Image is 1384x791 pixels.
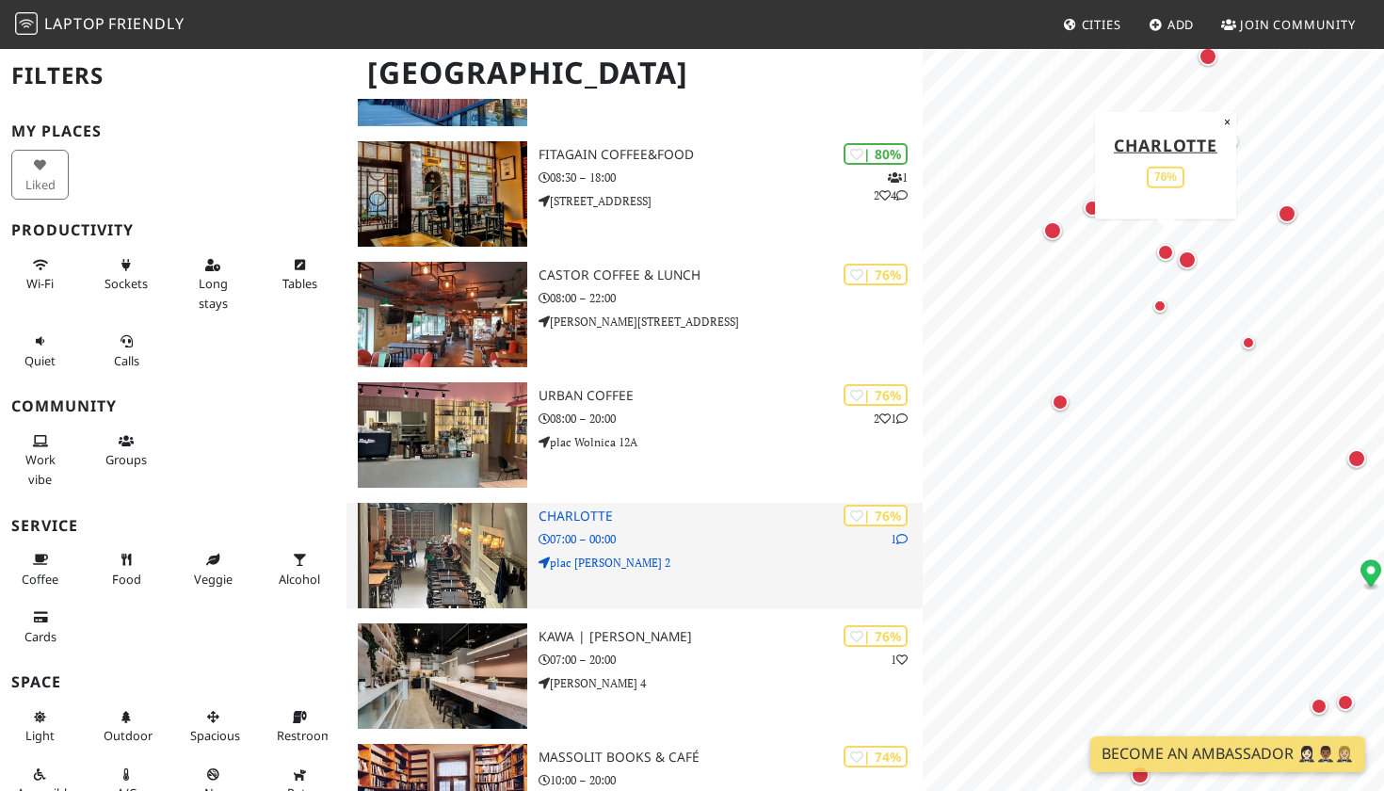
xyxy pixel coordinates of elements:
[1147,166,1184,187] div: 76%
[11,673,335,691] h3: Space
[11,326,69,376] button: Quiet
[539,388,923,404] h3: Urban Coffee
[358,382,527,488] img: Urban Coffee
[539,674,923,692] p: [PERSON_NAME] 4
[1055,8,1129,41] a: Cities
[1149,295,1171,317] div: Map marker
[539,750,923,766] h3: Massolit Books & Café
[844,143,908,165] div: | 80%
[1195,43,1221,70] div: Map marker
[539,771,923,789] p: 10:00 – 20:00
[874,410,908,428] p: 2 1
[1048,390,1072,414] div: Map marker
[1080,196,1104,220] div: Map marker
[874,169,908,204] p: 1 2 4
[346,262,924,367] a: Castor Coffee & Lunch | 76% Castor Coffee & Lunch 08:00 – 22:00 [PERSON_NAME][STREET_ADDRESS]
[844,384,908,406] div: | 76%
[271,544,329,594] button: Alcohol
[844,505,908,526] div: | 76%
[1141,8,1202,41] a: Add
[114,352,139,369] span: Video/audio calls
[190,727,240,744] span: Spacious
[11,426,69,494] button: Work vibe
[346,141,924,247] a: Fitagain Coffee&Food | 80% 124 Fitagain Coffee&Food 08:30 – 18:00 [STREET_ADDRESS]
[539,267,923,283] h3: Castor Coffee & Lunch
[11,602,69,652] button: Cards
[11,221,335,239] h3: Productivity
[11,397,335,415] h3: Community
[1153,240,1178,265] div: Map marker
[539,433,923,451] p: plac Wolnica 12A
[539,508,923,525] h3: Charlotte
[24,628,56,645] span: Credit cards
[1174,247,1200,273] div: Map marker
[15,12,38,35] img: LaptopFriendly
[1237,331,1260,354] div: Map marker
[539,289,923,307] p: 08:00 – 22:00
[1082,16,1121,33] span: Cities
[346,382,924,488] a: Urban Coffee | 76% 21 Urban Coffee 08:00 – 20:00 plac Wolnica 12A
[25,727,55,744] span: Natural light
[24,352,56,369] span: Quiet
[22,571,58,588] span: Coffee
[98,250,155,299] button: Sockets
[1090,736,1365,772] a: Become an Ambassador 🤵🏻‍♀️🤵🏾‍♂️🤵🏼‍♀️
[1127,762,1153,788] div: Map marker
[1344,445,1370,472] div: Map marker
[891,530,908,548] p: 1
[185,702,242,751] button: Spacious
[105,275,148,292] span: Power sockets
[358,623,527,729] img: kawa | Romanowicza
[346,503,924,608] a: Charlotte | 76% 1 Charlotte 07:00 – 00:00 plac [PERSON_NAME] 2
[1274,201,1300,227] div: Map marker
[1167,16,1195,33] span: Add
[539,629,923,645] h3: kawa | [PERSON_NAME]
[25,451,56,487] span: People working
[352,47,920,99] h1: [GEOGRAPHIC_DATA]
[1114,133,1217,155] a: Charlotte
[11,702,69,751] button: Light
[844,264,908,285] div: | 76%
[11,122,335,140] h3: My Places
[358,503,527,608] img: Charlotte
[11,250,69,299] button: Wi-Fi
[98,544,155,594] button: Food
[1333,690,1358,715] div: Map marker
[844,625,908,647] div: | 76%
[1360,559,1381,590] div: Map marker
[358,262,527,367] img: Castor Coffee & Lunch
[98,426,155,476] button: Groups
[282,275,317,292] span: Work-friendly tables
[1214,8,1363,41] a: Join Community
[15,8,185,41] a: LaptopFriendly LaptopFriendly
[271,250,329,299] button: Tables
[185,544,242,594] button: Veggie
[539,410,923,428] p: 08:00 – 20:00
[279,571,320,588] span: Alcohol
[539,530,923,548] p: 07:00 – 00:00
[539,313,923,331] p: [PERSON_NAME][STREET_ADDRESS]
[1218,111,1236,132] button: Close popup
[1307,694,1331,718] div: Map marker
[11,517,335,535] h3: Service
[539,192,923,210] p: [STREET_ADDRESS]
[105,451,147,468] span: Group tables
[11,47,335,105] h2: Filters
[891,651,908,669] p: 1
[185,250,242,318] button: Long stays
[98,702,155,751] button: Outdoor
[346,623,924,729] a: kawa | Romanowicza | 76% 1 kawa | [PERSON_NAME] 07:00 – 20:00 [PERSON_NAME] 4
[1039,218,1066,244] div: Map marker
[104,727,153,744] span: Outdoor area
[358,141,527,247] img: Fitagain Coffee&Food
[112,571,141,588] span: Food
[271,702,329,751] button: Restroom
[539,651,923,669] p: 07:00 – 20:00
[194,571,233,588] span: Veggie
[11,544,69,594] button: Coffee
[539,147,923,163] h3: Fitagain Coffee&Food
[44,13,105,34] span: Laptop
[539,169,923,186] p: 08:30 – 18:00
[108,13,184,34] span: Friendly
[277,727,332,744] span: Restroom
